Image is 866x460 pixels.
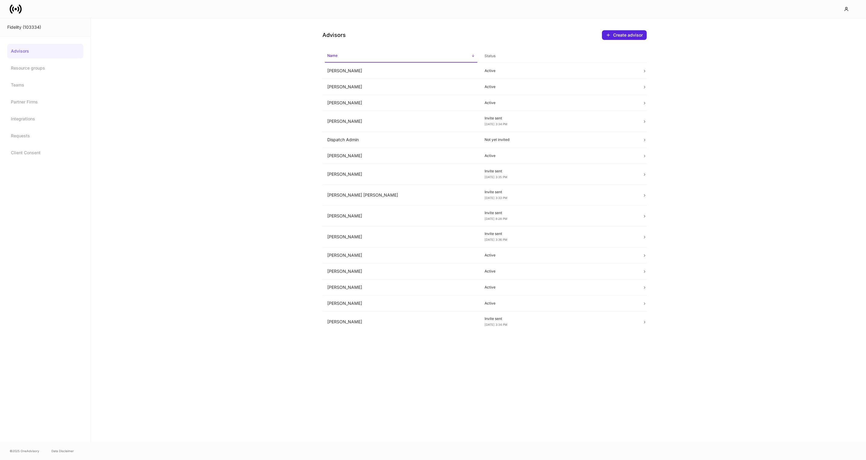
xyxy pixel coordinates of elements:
[322,247,480,263] td: [PERSON_NAME]
[485,231,632,236] p: Invite sent
[7,78,83,92] a: Teams
[7,44,83,58] a: Advisors
[10,449,39,453] span: © 2025 OneAdvisory
[485,285,632,290] p: Active
[322,263,480,279] td: [PERSON_NAME]
[485,169,632,174] p: Invite sent
[485,53,495,59] h6: Status
[485,122,507,126] span: [DATE] 3:34 PM
[322,206,480,227] td: [PERSON_NAME]
[7,61,83,75] a: Resource groups
[322,95,480,111] td: [PERSON_NAME]
[485,269,632,274] p: Active
[7,24,83,30] div: Fidelity (103334)
[322,79,480,95] td: [PERSON_NAME]
[485,217,507,220] span: [DATE] 8:28 PM
[485,175,507,179] span: [DATE] 3:35 PM
[485,116,632,121] p: Invite sent
[322,312,480,332] td: [PERSON_NAME]
[322,185,480,206] td: [PERSON_NAME] [PERSON_NAME]
[322,31,346,39] h4: Advisors
[7,129,83,143] a: Requests
[485,238,507,241] span: [DATE] 3:36 PM
[7,95,83,109] a: Partner Firms
[485,137,632,142] p: Not yet invited
[322,164,480,185] td: [PERSON_NAME]
[485,100,632,105] p: Active
[485,68,632,73] p: Active
[482,50,635,62] span: Status
[485,210,632,215] p: Invite sent
[7,112,83,126] a: Integrations
[322,227,480,247] td: [PERSON_NAME]
[322,132,480,148] td: Dispatch Admin
[322,148,480,164] td: [PERSON_NAME]
[602,30,647,40] button: Create advisor
[485,253,632,258] p: Active
[327,53,338,58] h6: Name
[7,145,83,160] a: Client Consent
[322,295,480,312] td: [PERSON_NAME]
[485,153,632,158] p: Active
[485,84,632,89] p: Active
[485,301,632,306] p: Active
[485,316,632,321] p: Invite sent
[322,111,480,132] td: [PERSON_NAME]
[613,32,643,38] div: Create advisor
[485,190,632,194] p: Invite sent
[485,323,507,326] span: [DATE] 3:34 PM
[322,279,480,295] td: [PERSON_NAME]
[485,196,507,200] span: [DATE] 3:33 PM
[325,50,478,63] span: Name
[51,449,74,453] a: Data Disclaimer
[322,63,480,79] td: [PERSON_NAME]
